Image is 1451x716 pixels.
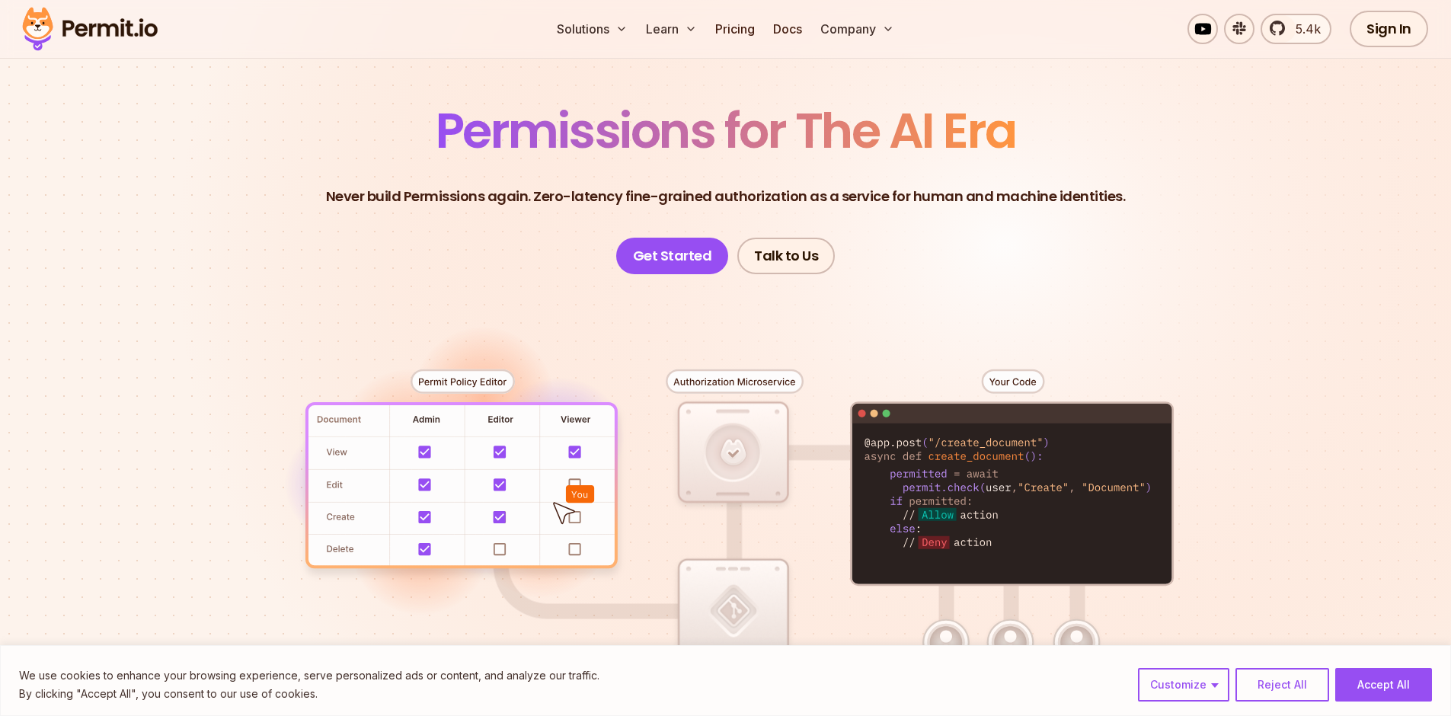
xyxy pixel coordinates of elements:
[616,238,729,274] a: Get Started
[709,14,761,44] a: Pricing
[436,97,1016,165] span: Permissions for The AI Era
[19,666,599,685] p: We use cookies to enhance your browsing experience, serve personalized ads or content, and analyz...
[640,14,703,44] button: Learn
[326,186,1126,207] p: Never build Permissions again. Zero-latency fine-grained authorization as a service for human and...
[19,685,599,703] p: By clicking "Accept All", you consent to our use of cookies.
[737,238,835,274] a: Talk to Us
[1138,668,1229,702] button: Customize
[814,14,900,44] button: Company
[1286,20,1321,38] span: 5.4k
[551,14,634,44] button: Solutions
[1350,11,1428,47] a: Sign In
[1261,14,1331,44] a: 5.4k
[767,14,808,44] a: Docs
[1235,668,1329,702] button: Reject All
[15,3,165,55] img: Permit logo
[1335,668,1432,702] button: Accept All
